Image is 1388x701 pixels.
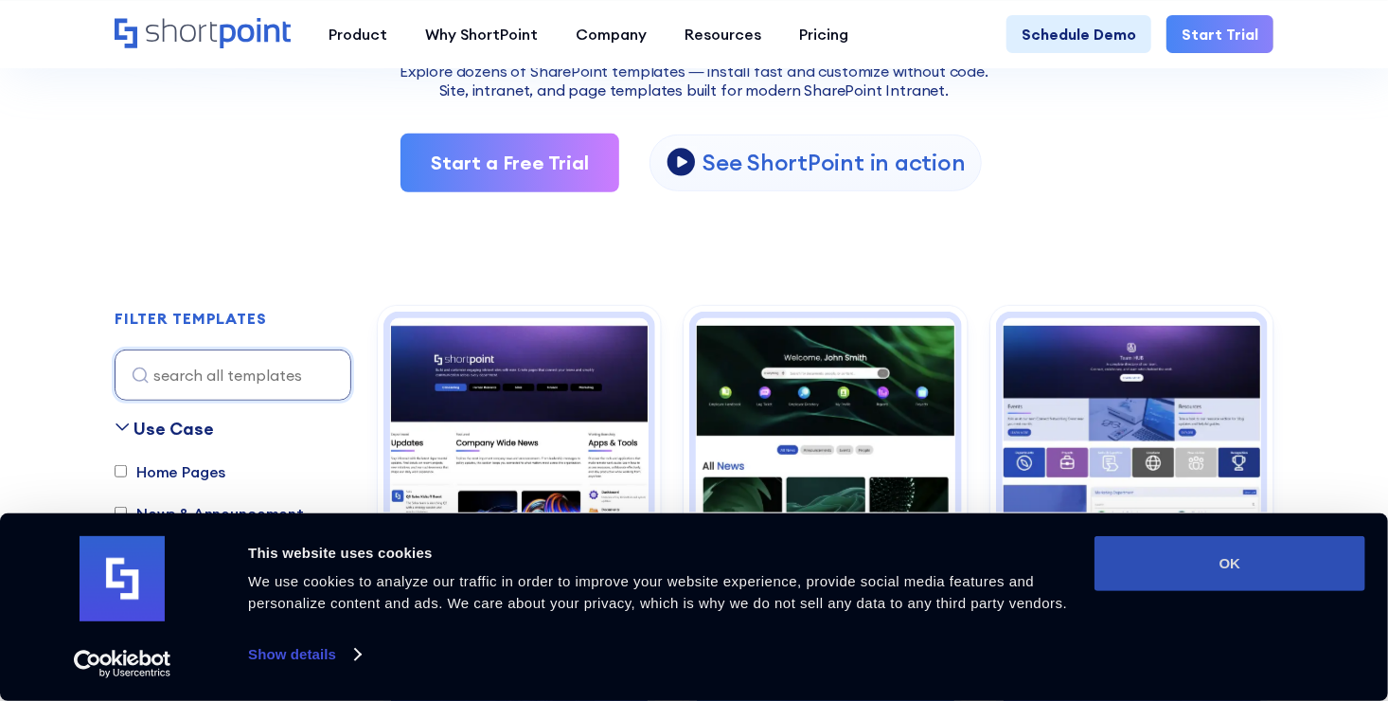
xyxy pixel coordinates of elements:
[1003,318,1261,512] img: Team Hub 4 – SharePoint Employee Portal Template: Employee portal for people, calendar, skills, a...
[400,134,619,192] a: Start a Free Trial
[799,23,848,45] div: Pricing
[248,640,360,669] a: Show details
[40,650,205,678] a: Usercentrics Cookiebot - opens in a new window
[115,311,267,326] div: FILTER TEMPLATES
[378,306,661,615] a: Intranet Layout 2 – SharePoint Homepage Design: Modern homepage for news, tools, people, and even...
[684,306,967,615] a: Intranet Layout 6 – SharePoint Homepage Design: Personalized intranet homepage for search, news, ...
[1166,15,1273,53] a: Start Trial
[329,23,387,45] div: Product
[248,573,1067,611] span: We use cookies to analyze our traffic in order to improve your website experience, provide social...
[406,15,557,53] a: Why ShortPoint
[115,60,1273,82] p: Explore dozens of SharePoint templates — install fast and customize without code.
[685,23,761,45] div: Resources
[557,15,666,53] a: Company
[703,148,965,177] p: See ShortPoint in action
[115,507,127,519] input: News & Announcement
[696,318,954,512] img: Intranet Layout 6 – SharePoint Homepage Design: Personalized intranet homepage for search, news, ...
[990,306,1273,615] a: Team Hub 4 – SharePoint Employee Portal Template: Employee portal for people, calendar, skills, a...
[310,15,406,53] a: Product
[115,82,1273,99] h2: Site, intranet, and page templates built for modern SharePoint Intranet.
[115,460,225,483] label: Home Pages
[133,416,214,441] div: Use Case
[576,23,647,45] div: Company
[115,465,127,477] input: Home Pages
[780,15,867,53] a: Pricing
[115,18,291,50] a: Home
[1006,15,1151,53] a: Schedule Demo
[425,23,538,45] div: Why ShortPoint
[390,318,649,512] img: Intranet Layout 2 – SharePoint Homepage Design: Modern homepage for news, tools, people, and events.
[115,350,351,401] input: search all templates
[1094,536,1365,591] button: OK
[248,542,1073,565] div: This website uses cookies
[80,536,165,621] img: logo
[115,502,304,525] label: News & Announcement
[666,15,780,53] a: Resources
[650,135,981,191] a: open lightbox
